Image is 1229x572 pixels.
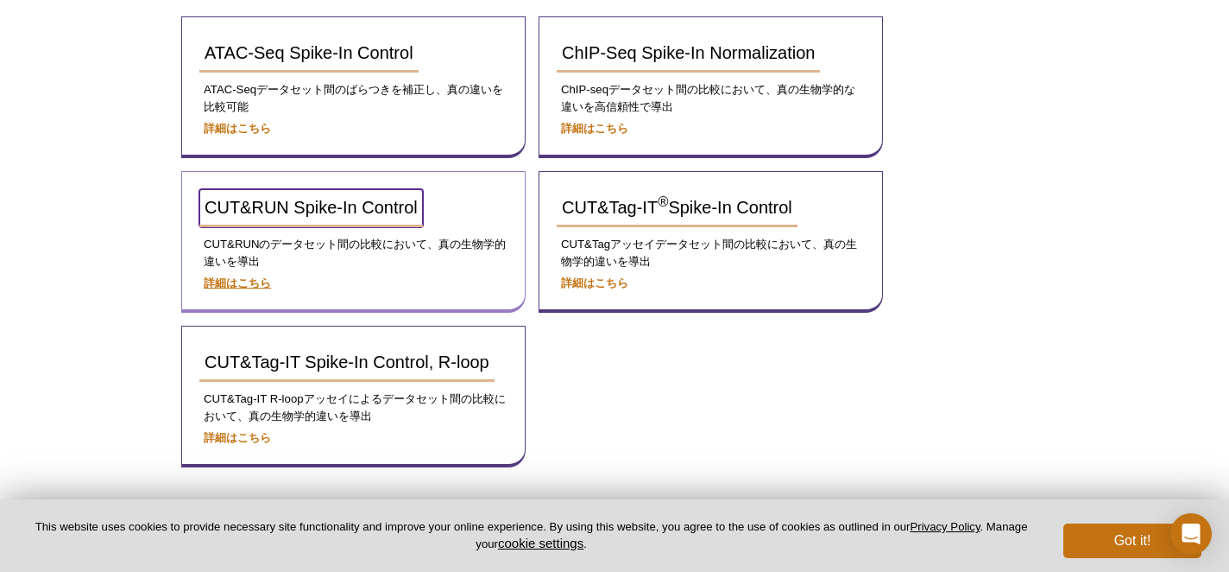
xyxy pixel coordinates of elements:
a: Privacy Policy [910,520,980,533]
span: ATAC-Seq Spike-In Control [205,43,413,62]
a: 詳細はこちら [561,276,628,289]
a: ChIP-Seq Spike-In Normalization [557,35,820,73]
p: CUT&RUNのデータセット間の比較において、真の生物学的違いを導出 [199,236,507,270]
a: 詳細はこちら [204,276,271,289]
p: ATAC-Seqデータセット間のばらつきを補正し、真の違いを比較可能 [199,81,507,116]
span: ChIP-Seq Spike-In Normalization [562,43,815,62]
div: Open Intercom Messenger [1170,513,1212,555]
span: CUT&Tag-IT Spike-In Control [562,198,792,217]
a: CUT&RUN Spike-In Control [199,189,423,227]
a: CUT&Tag-IT®Spike-In Control [557,189,797,227]
a: 詳細はこちら [204,431,271,444]
p: CUT&Tagアッセイデータセット間の比較において、真の生物学的違いを導出 [557,236,865,270]
span: CUT&RUN Spike-In Control [205,198,418,217]
a: 詳細はこちら [204,122,271,135]
button: cookie settings [498,536,583,550]
button: Got it! [1063,524,1201,558]
sup: ® [658,194,668,211]
p: CUT&Tag-IT R-loopアッセイによるデータセット間の比較において、真の生物学的違いを導出 [199,391,507,425]
p: This website uses cookies to provide necessary site functionality and improve your online experie... [28,519,1035,552]
a: CUT&Tag-IT Spike-In Control, R-loop [199,344,495,382]
a: 詳細はこちら [561,122,628,135]
a: ATAC-Seq Spike-In Control [199,35,419,73]
span: CUT&Tag-IT Spike-In Control, R-loop [205,353,489,372]
p: ChIP-seqデータセット間の比較において、真の生物学的な違いを高信頼性で導出 [557,81,865,116]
